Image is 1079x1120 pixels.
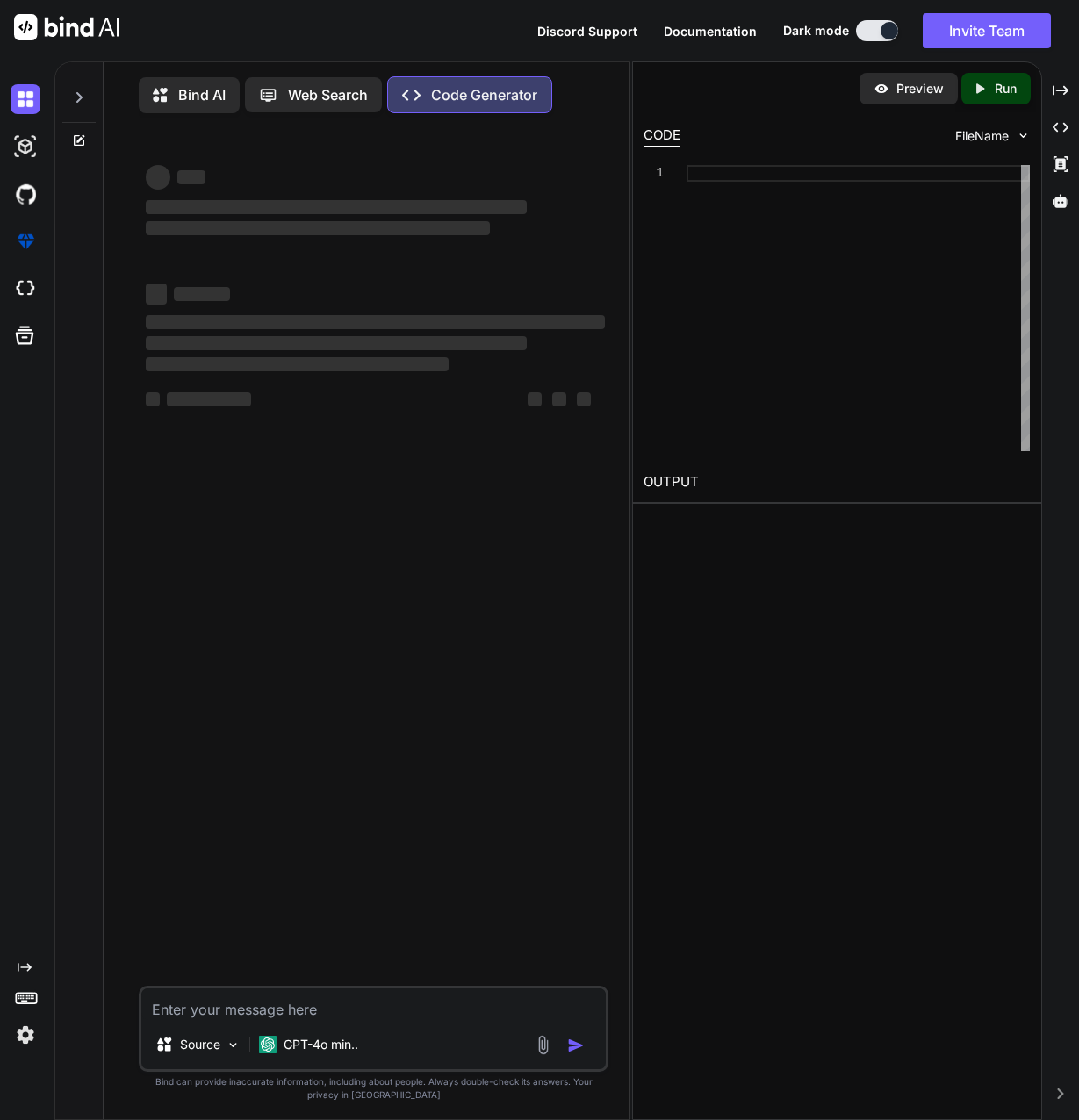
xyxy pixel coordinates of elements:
[146,221,490,235] span: ‌
[174,287,230,301] span: ‌
[923,13,1051,48] button: Invite Team
[146,392,160,406] span: ‌
[664,24,757,39] span: Documentation
[537,22,637,40] button: Discord Support
[146,357,449,371] span: ‌
[537,24,637,39] span: Discord Support
[11,274,40,304] img: cloudideIcon
[146,315,605,329] span: ‌
[533,1035,553,1055] img: attachment
[139,1075,608,1102] p: Bind can provide inaccurate information, including about people. Always double-check its answers....
[178,84,226,105] p: Bind AI
[896,80,944,97] p: Preview
[180,1036,220,1053] p: Source
[146,284,167,305] span: ‌
[177,170,205,184] span: ‌
[284,1036,358,1053] p: GPT-4o min..
[431,84,537,105] p: Code Generator
[1016,128,1031,143] img: chevron down
[11,84,40,114] img: darkChat
[552,392,566,406] span: ‌
[14,14,119,40] img: Bind AI
[11,226,40,256] img: premium
[167,392,251,406] span: ‌
[146,200,527,214] span: ‌
[577,392,591,406] span: ‌
[633,462,1041,503] h2: OUTPUT
[288,84,368,105] p: Web Search
[146,165,170,190] span: ‌
[226,1037,241,1052] img: Pick Models
[259,1036,277,1053] img: GPT-4o mini
[783,22,849,39] span: Dark mode
[11,179,40,209] img: githubDark
[874,81,889,97] img: preview
[644,126,680,147] div: CODE
[995,80,1017,97] p: Run
[955,127,1009,145] span: FileName
[664,22,757,40] button: Documentation
[567,1037,585,1054] img: icon
[528,392,542,406] span: ‌
[644,165,664,182] div: 1
[146,336,527,350] span: ‌
[11,1020,40,1050] img: settings
[11,132,40,162] img: darkAi-studio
